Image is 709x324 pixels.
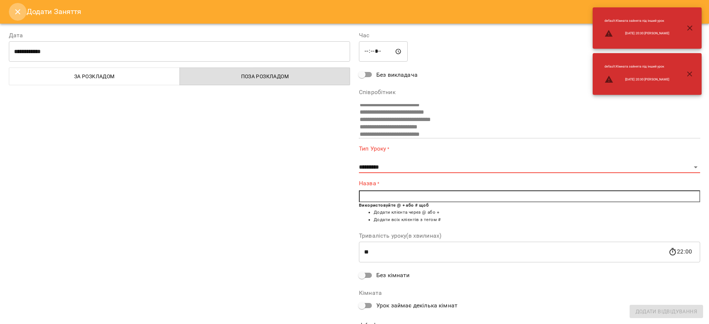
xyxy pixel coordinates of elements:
label: Тривалість уроку(в хвилинах) [359,233,700,239]
li: [DATE] 20:30 [PERSON_NAME] [599,72,675,87]
label: Час [359,32,700,38]
label: Співробітник [359,89,700,95]
li: Додати клієнта через @ або + [374,209,700,216]
span: За розкладом [14,72,175,81]
label: Назва [359,179,700,187]
label: Дата [9,32,350,38]
span: Поза розкладом [184,72,346,81]
span: Урок займає декілька кімнат [376,301,458,310]
h6: Додати Заняття [27,6,700,17]
label: Тип Уроку [359,144,700,153]
span: Без кімнати [376,271,410,280]
label: Кімната [359,290,700,296]
button: Поза розкладом [179,68,350,85]
b: Використовуйте @ + або # щоб [359,203,429,208]
li: [DATE] 20:30 [PERSON_NAME] [599,26,675,41]
li: Додати всіх клієнтів з тегом # [374,216,700,224]
button: За розкладом [9,68,180,85]
span: Без викладача [376,70,418,79]
li: default : Кімната зайнята під інший урок [599,15,675,26]
button: Close [9,3,27,21]
li: default : Кімната зайнята під інший урок [599,61,675,72]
